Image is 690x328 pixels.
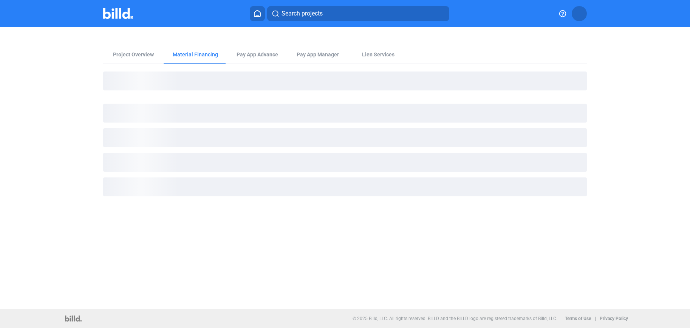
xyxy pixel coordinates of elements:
span: Pay App Manager [297,51,339,58]
div: Pay App Advance [237,51,278,58]
img: Billd Company Logo [103,8,133,19]
p: | [595,316,596,321]
div: Material Financing [173,51,218,58]
button: Search projects [267,6,449,21]
span: Search projects [282,9,323,18]
div: Lien Services [362,51,395,58]
p: © 2025 Billd, LLC. All rights reserved. BILLD and the BILLD logo are registered trademarks of Bil... [353,316,557,321]
div: loading [103,153,587,172]
img: logo [65,316,81,322]
b: Privacy Policy [600,316,628,321]
div: loading [103,177,587,196]
b: Terms of Use [565,316,591,321]
div: loading [103,104,587,123]
div: loading [103,128,587,147]
div: loading [103,72,587,90]
div: Project Overview [113,51,154,58]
